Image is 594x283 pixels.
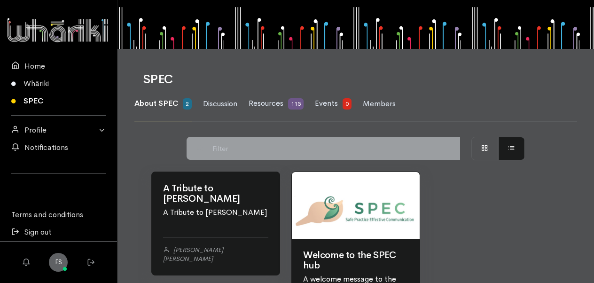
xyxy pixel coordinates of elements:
[208,137,461,160] input: Filter
[49,253,68,272] a: FS
[203,87,237,121] a: Discussion
[183,98,192,110] span: 2
[363,99,396,109] span: Members
[249,86,304,121] a: Resources 115
[134,98,178,108] span: About SPEC
[203,99,237,109] span: Discussion
[249,98,283,108] span: Resources
[143,73,566,86] h1: SPEC
[363,87,396,121] a: Members
[315,98,338,108] span: Events
[134,86,192,121] a: About SPEC 2
[315,86,352,121] a: Events 0
[343,98,352,110] span: 0
[288,98,304,110] span: 115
